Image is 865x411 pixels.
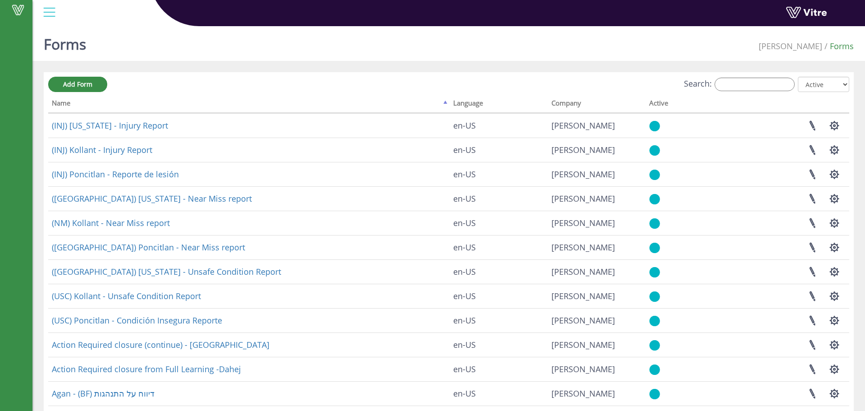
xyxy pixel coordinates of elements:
img: yes [649,169,660,180]
td: en-US [450,357,548,381]
img: yes [649,194,660,205]
th: Company [548,96,645,113]
input: Search: [715,78,795,91]
img: yes [649,315,660,327]
a: (NM) Kollant - Near Miss report [52,217,170,228]
td: en-US [450,235,548,259]
td: en-US [450,211,548,235]
label: Search: [684,78,795,91]
td: en-US [450,381,548,406]
td: en-US [450,186,548,211]
h1: Forms [44,23,86,61]
img: yes [649,120,660,132]
span: 379 [551,364,615,374]
span: 379 [551,169,615,180]
span: 379 [759,41,822,51]
a: Action Required closure (continue) - [GEOGRAPHIC_DATA] [52,339,269,350]
a: Action Required closure from Full Learning -Dahej [52,364,241,374]
a: (INJ) [US_STATE] - Injury Report [52,120,168,131]
span: Add Form [63,80,92,88]
a: (USC) Kollant - Unsafe Condition Report [52,291,201,301]
img: yes [649,218,660,229]
img: yes [649,340,660,351]
td: en-US [450,284,548,308]
span: 379 [551,144,615,155]
a: ([GEOGRAPHIC_DATA]) [US_STATE] - Unsafe Condition Report [52,266,281,277]
span: 379 [551,120,615,131]
a: (INJ) Kollant - Injury Report [52,144,152,155]
a: ([GEOGRAPHIC_DATA]) [US_STATE] - Near Miss report [52,193,252,204]
a: (USC) Poncitlan - Condición Insegura Reporte [52,315,222,326]
img: yes [649,242,660,254]
img: yes [649,267,660,278]
img: yes [649,145,660,156]
td: en-US [450,138,548,162]
th: Name: activate to sort column descending [48,96,450,113]
img: yes [649,388,660,400]
a: ([GEOGRAPHIC_DATA]) Poncitlan - Near Miss report [52,242,245,253]
span: 379 [551,266,615,277]
td: en-US [450,162,548,186]
a: (INJ) Poncitlan - Reporte de lesión [52,169,179,180]
th: Active [646,96,714,113]
td: en-US [450,113,548,138]
span: 379 [551,291,615,301]
td: en-US [450,259,548,284]
span: 379 [551,193,615,204]
a: Agan - (BF) דיווח על התנהגות [52,388,155,399]
span: 379 [551,217,615,228]
td: en-US [450,332,548,357]
th: Language [450,96,548,113]
span: 379 [551,315,615,326]
img: yes [649,291,660,302]
td: en-US [450,308,548,332]
span: 379 [551,242,615,253]
span: 379 [551,339,615,350]
a: Add Form [48,77,107,92]
img: yes [649,364,660,375]
li: Forms [822,41,854,52]
span: 379 [551,388,615,399]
